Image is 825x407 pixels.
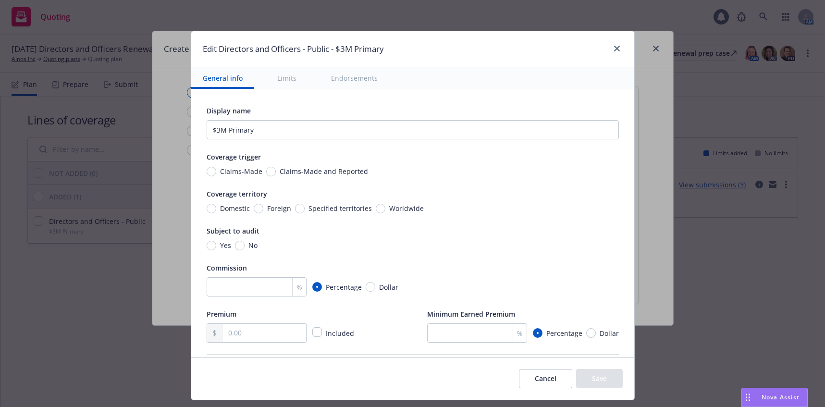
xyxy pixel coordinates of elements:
span: Percentage [546,328,582,338]
input: Dollar [586,328,596,338]
input: Percentage [533,328,542,338]
span: Foreign [267,203,291,213]
span: Display name [207,106,251,115]
input: Domestic [207,204,216,213]
span: Dollar [379,282,398,292]
button: Endorsements [320,67,389,89]
span: % [296,282,302,292]
input: Claims-Made [207,167,216,176]
input: Percentage [312,282,322,292]
span: Included [326,329,354,338]
span: Claims-Made [220,166,262,176]
button: General info [191,67,254,89]
span: Domestic [220,203,250,213]
span: Subject to audit [207,226,259,235]
div: Drag to move [742,388,754,407]
span: No [248,240,258,250]
span: Worldwide [389,203,424,213]
input: Foreign [254,204,263,213]
button: Limits [266,67,308,89]
span: % [517,328,523,338]
span: Minimum Earned Premium [427,309,515,319]
span: Commission [207,263,247,272]
button: Cancel [519,369,572,388]
span: Premium [207,309,236,319]
span: Yes [220,240,231,250]
input: No [235,241,245,250]
span: Dollar [600,328,619,338]
input: Dollar [366,282,375,292]
span: Coverage territory [207,189,267,198]
h1: Edit Directors and Officers - Public - $3M Primary [203,43,384,55]
input: 0.00 [222,324,306,342]
input: Yes [207,241,216,250]
input: Claims-Made and Reported [266,167,276,176]
a: close [611,43,623,54]
span: Claims-Made and Reported [280,166,368,176]
span: Specified territories [308,203,372,213]
span: Coverage trigger [207,152,261,161]
input: Worldwide [376,204,385,213]
span: Percentage [326,282,362,292]
span: Nova Assist [762,393,800,401]
input: Specified territories [295,204,305,213]
button: Nova Assist [741,388,808,407]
